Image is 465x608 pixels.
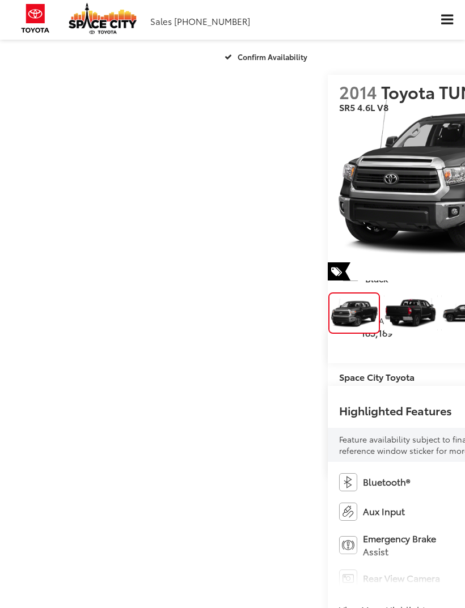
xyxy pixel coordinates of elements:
span: Emergency Brake Assist [363,532,459,558]
span: Special [328,262,350,280]
span: Confirm Availability [238,52,307,62]
img: Emergency Brake Assist [339,536,357,554]
span: Bluetooth® [363,475,410,488]
span: 2014 [339,79,377,104]
button: Confirm Availability [218,46,316,66]
h2: Highlighted Features [339,404,452,416]
span: [PHONE_NUMBER] [174,15,250,27]
span: Sales [150,15,172,27]
img: Bluetooth® [339,473,357,491]
a: Expand Photo 0 [328,292,380,334]
span: Aux Input [363,505,405,518]
a: Expand Photo 1 [384,292,438,334]
span: SR5 4.6L V8 [339,100,388,113]
img: 2014 Toyota TUNDRA 4X2 SR5 4.6L V8 [383,292,438,334]
img: Space City Toyota [69,3,137,34]
img: 2014 Toyota TUNDRA 4X2 SR5 4.6L V8 [329,294,379,332]
img: Aux Input [339,503,357,521]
